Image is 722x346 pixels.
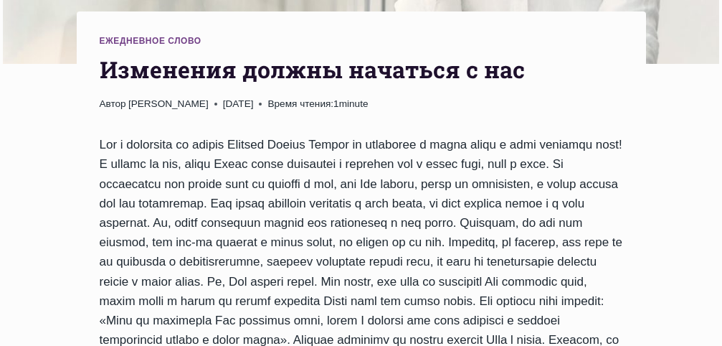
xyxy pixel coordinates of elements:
span: 1 [267,96,368,112]
h1: Изменения должны начаться с нас [100,52,623,87]
span: minute [339,98,369,109]
time: [DATE] [223,96,254,112]
a: [PERSON_NAME] [128,98,209,109]
span: Автор [100,96,126,112]
a: Ежедневное слово [100,36,201,46]
span: Время чтения: [267,98,333,109]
